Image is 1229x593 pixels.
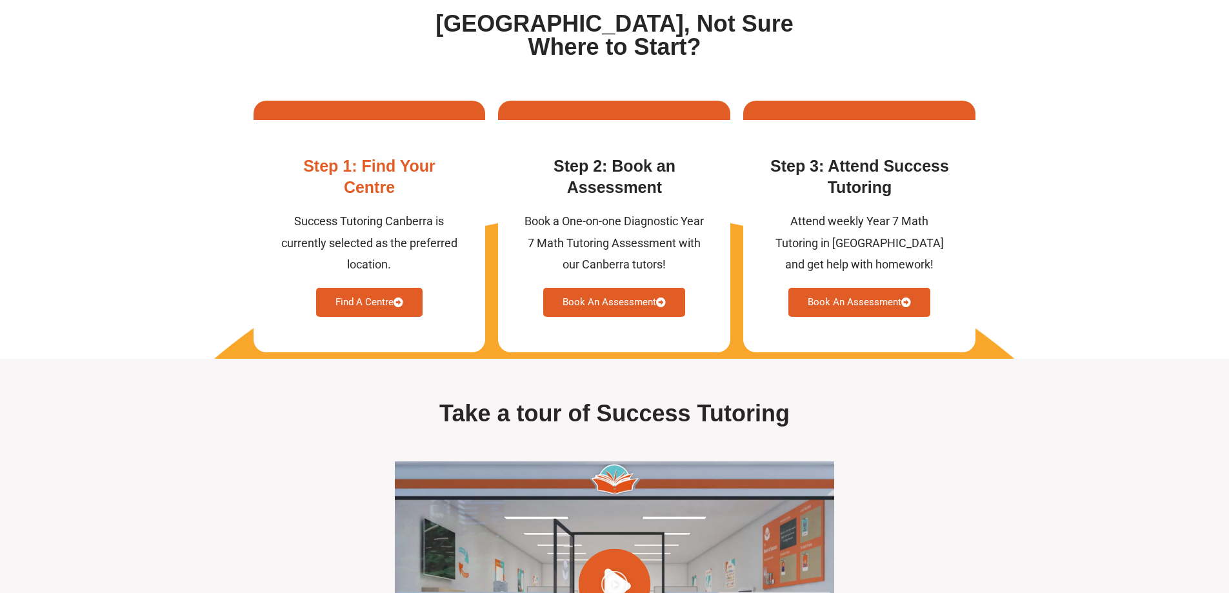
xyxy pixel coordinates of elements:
a: Book An Assessment [788,288,930,317]
h2: Take a tour of Success Tutoring [287,399,942,429]
iframe: Chat Widget [1014,447,1229,593]
a: Book An Assessment [543,288,685,317]
h3: Step 3: Attend Success Tutoring [769,156,950,197]
h3: Step 2: Book an Assessment [524,156,704,197]
h3: Step 1: Find Your Centre [279,156,460,197]
div: Success Tutoring Canberra is currently selected as the preferred location. [279,210,460,275]
h1: [GEOGRAPHIC_DATA], Not Sure Where to Start? [416,12,814,59]
div: Attend weekly Year 7 Math Tutoring in [GEOGRAPHIC_DATA] and get help with homework!​ [769,210,950,275]
a: Find A Centre [316,288,423,317]
div: Book a One-on-one Diagnostic Year 7 Math Tutoring Assessment with our Canberra tutors! [524,210,704,275]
